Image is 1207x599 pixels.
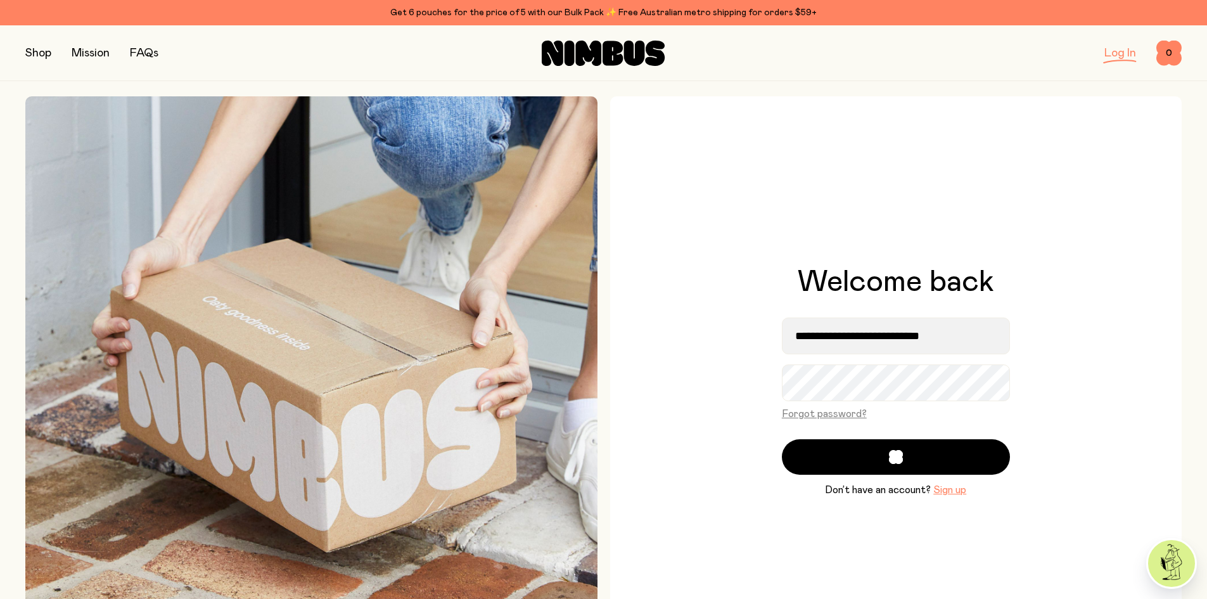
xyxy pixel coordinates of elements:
[933,482,966,498] button: Sign up
[1156,41,1182,66] button: 0
[130,48,158,59] a: FAQs
[25,5,1182,20] div: Get 6 pouches for the price of 5 with our Bulk Pack ✨ Free Australian metro shipping for orders $59+
[72,48,110,59] a: Mission
[1148,540,1195,587] img: agent
[825,482,931,498] span: Don’t have an account?
[782,406,867,422] button: Forgot password?
[798,267,994,297] h1: Welcome back
[1104,48,1136,59] a: Log In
